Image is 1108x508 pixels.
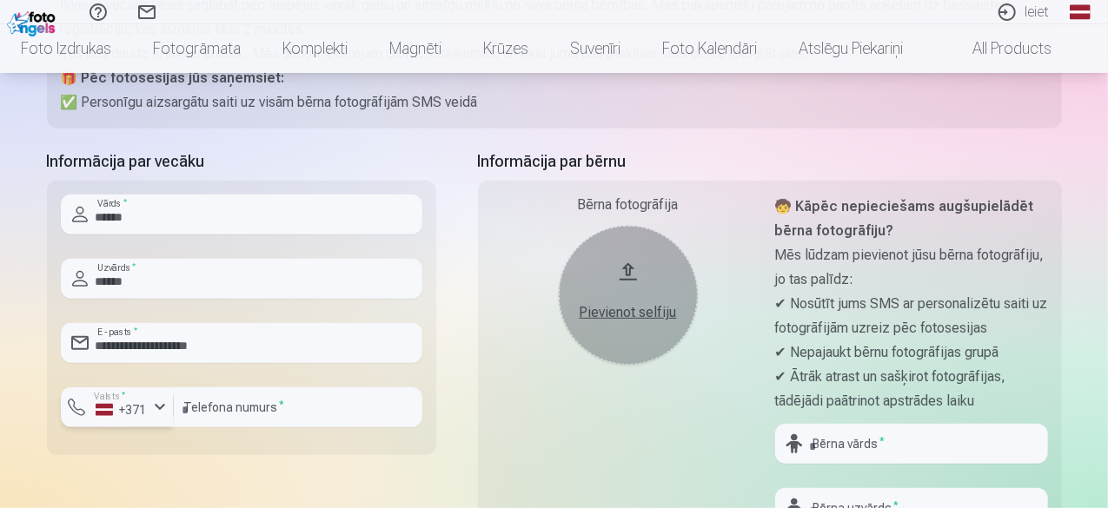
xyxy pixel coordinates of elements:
[775,243,1048,292] p: Mēs lūdzam pievienot jūsu bērna fotogrāfiju, jo tas palīdz:
[61,69,285,86] strong: 🎁 Pēc fotosesijas jūs saņemsiet:
[559,226,698,365] button: Pievienot selfiju
[775,365,1048,413] p: ✔ Ātrāk atrast un sašķirot fotogrāfijas, tādējādi paātrinot apstrādes laiku
[549,24,641,73] a: Suvenīri
[775,292,1048,340] p: ✔ Nosūtīt jums SMS ar personalizētu saiti uz fotogrāfijām uzreiz pēc fotosesijas
[368,24,462,73] a: Magnēti
[61,90,1048,115] p: ✅ Personīgu aizsargātu saiti uz visām bērna fotogrāfijām SMS veidā
[61,387,174,427] button: Valsts*+371
[462,24,549,73] a: Krūzes
[775,198,1034,239] strong: 🧒 Kāpēc nepieciešams augšupielādēt bērna fotogrāfiju?
[262,24,368,73] a: Komplekti
[132,24,262,73] a: Fotogrāmata
[89,390,131,403] label: Valsts
[924,24,1072,73] a: All products
[478,149,1062,174] h5: Informācija par bērnu
[492,195,765,215] div: Bērna fotogrāfija
[47,149,436,174] h5: Informācija par vecāku
[778,24,924,73] a: Atslēgu piekariņi
[775,340,1048,365] p: ✔ Nepajaukt bērnu fotogrāfijas grupā
[96,401,148,419] div: +371
[576,302,680,323] div: Pievienot selfiju
[7,7,60,36] img: /fa1
[641,24,778,73] a: Foto kalendāri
